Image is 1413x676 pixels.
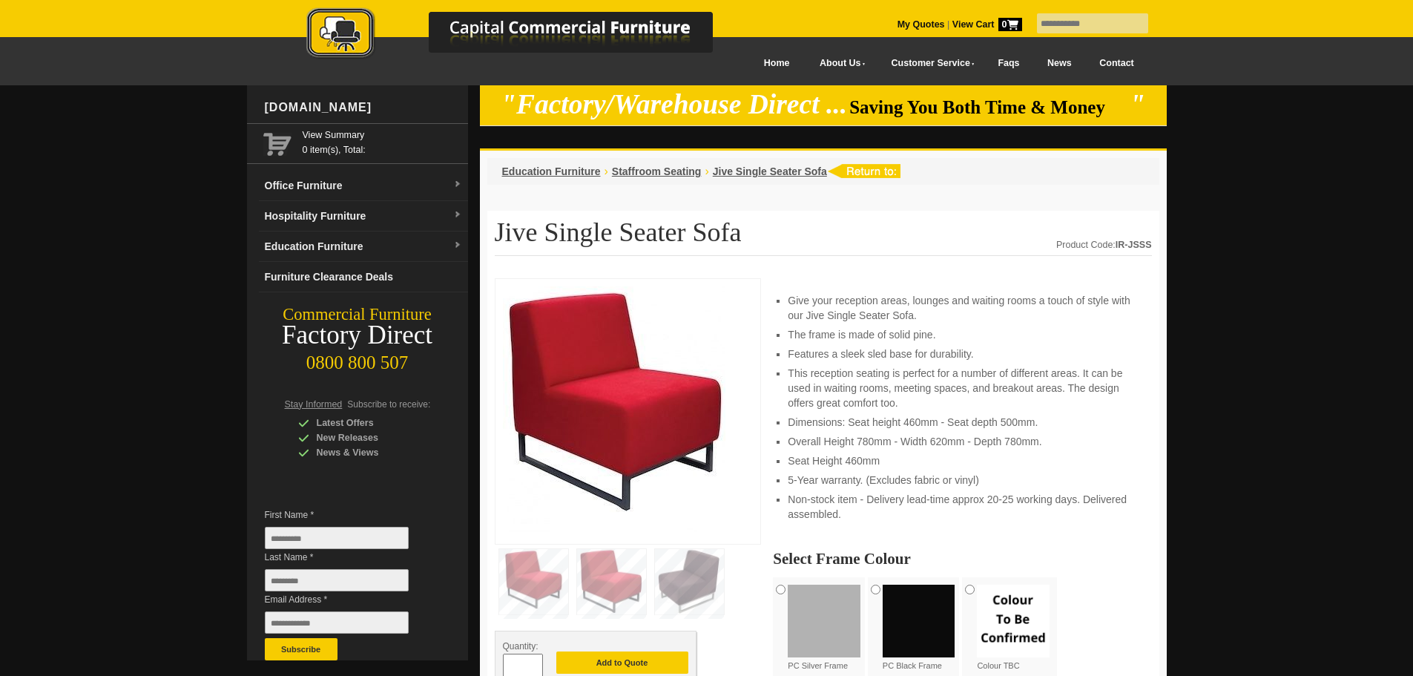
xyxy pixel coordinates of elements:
[998,18,1022,31] span: 0
[247,304,468,325] div: Commercial Furniture
[1033,47,1085,80] a: News
[713,165,827,177] a: Jive Single Seater Sofa
[502,165,601,177] a: Education Furniture
[265,592,431,607] span: Email Address *
[453,241,462,250] img: dropdown
[788,585,860,657] img: PC Silver Frame
[247,345,468,373] div: 0800 800 507
[605,164,608,179] li: ›
[347,399,430,410] span: Subscribe to receive:
[977,585,1050,672] label: Colour TBC
[788,434,1136,449] li: Overall Height 780mm - Width 620mm - Depth 780mm.
[501,89,847,119] em: "Factory/Warehouse Direct ...
[803,47,875,80] a: About Us
[259,232,468,262] a: Education Furnituredropdown
[303,128,462,142] a: View Summary
[897,19,945,30] a: My Quotes
[773,551,1151,566] h2: Select Frame Colour
[265,638,337,660] button: Subscribe
[827,164,900,178] img: return to
[265,569,409,591] input: Last Name *
[952,19,1022,30] strong: View Cart
[259,85,468,130] div: [DOMAIN_NAME]
[298,430,439,445] div: New Releases
[556,652,688,674] button: Add to Quote
[453,180,462,189] img: dropdown
[883,585,955,672] label: PC Black Frame
[503,286,725,532] img: Jive Single Seater Sofa
[1116,240,1152,250] strong: IR-JSSS
[977,585,1050,657] img: Colour TBC
[788,585,860,672] label: PC Silver Frame
[984,47,1034,80] a: Faqs
[883,585,955,657] img: PC Black Frame
[303,128,462,155] span: 0 item(s), Total:
[788,366,1136,410] li: This reception seating is perfect for a number of different areas. It can be used in waiting room...
[265,550,431,565] span: Last Name *
[247,325,468,346] div: Factory Direct
[259,171,468,201] a: Office Furnituredropdown
[265,508,431,522] span: First Name *
[705,164,708,179] li: ›
[1085,47,1147,80] a: Contact
[788,473,1136,488] li: 5-Year warranty. (Excludes fabric or vinyl)
[298,416,439,430] div: Latest Offers
[788,293,1136,323] li: Give your reception areas, lounges and waiting rooms a touch of style with our Jive Single Seater...
[949,19,1021,30] a: View Cart0
[453,211,462,220] img: dropdown
[266,7,785,62] img: Capital Commercial Furniture Logo
[788,453,1136,468] li: Seat Height 460mm
[875,47,984,80] a: Customer Service
[265,611,409,634] input: Email Address *
[259,262,468,292] a: Furniture Clearance Deals
[266,7,785,66] a: Capital Commercial Furniture Logo
[1056,237,1152,252] div: Product Code:
[495,218,1152,256] h1: Jive Single Seater Sofa
[788,327,1136,342] li: The frame is made of solid pine.
[285,399,343,410] span: Stay Informed
[788,492,1136,522] li: Non-stock item - Delivery lead-time approx 20-25 working days. Delivered assembled.
[788,415,1136,430] li: Dimensions: Seat height 460mm - Seat depth 500mm.
[1130,89,1145,119] em: "
[503,641,538,652] span: Quantity:
[265,527,409,549] input: First Name *
[788,347,1136,361] li: Features a sleek sled base for durability.
[259,201,468,232] a: Hospitality Furnituredropdown
[298,445,439,460] div: News & Views
[849,97,1127,117] span: Saving You Both Time & Money
[612,165,702,177] a: Staffroom Seating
